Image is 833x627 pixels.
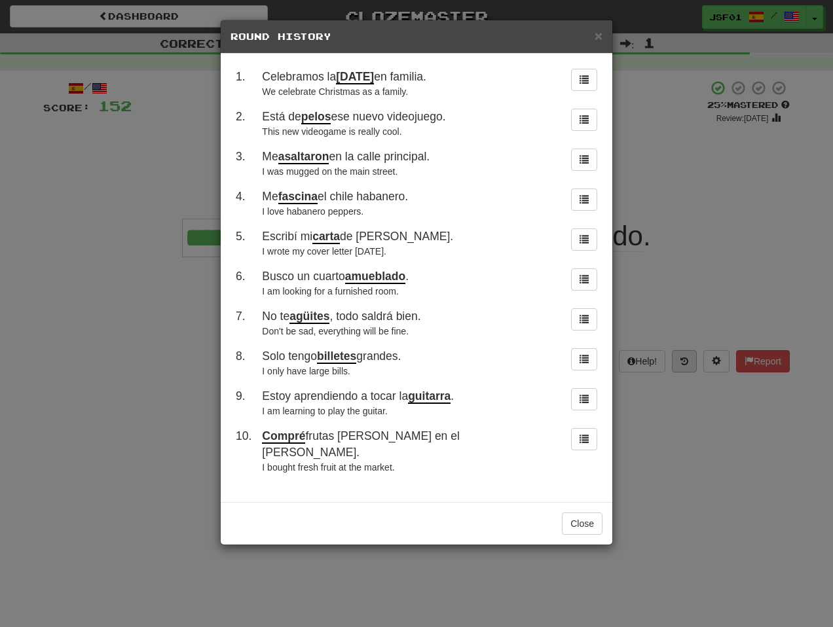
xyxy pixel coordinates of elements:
[262,325,555,338] div: Don't be sad, everything will be fine.
[345,270,405,284] u: amueblado
[262,190,408,204] span: Me el chile habanero.
[231,343,257,383] td: 8 .
[336,70,374,84] u: [DATE]
[231,423,257,479] td: 10 .
[231,63,257,103] td: 1 .
[262,429,460,459] span: frutas [PERSON_NAME] en el [PERSON_NAME].
[231,30,602,43] h5: Round History
[262,389,454,404] span: Estoy aprendiendo a tocar la .
[231,303,257,343] td: 7 .
[408,389,451,404] u: guitarra
[595,28,602,43] span: ×
[317,349,356,364] u: billetes
[262,310,420,324] span: No te , todo saldrá bien.
[262,165,555,178] div: I was mugged on the main street.
[231,143,257,183] td: 3 .
[262,285,555,298] div: I am looking for a furnished room.
[262,150,430,164] span: Me en la calle principal.
[262,404,555,418] div: I am learning to play the guitar.
[262,365,555,378] div: I only have large bills.
[231,183,257,223] td: 4 .
[262,429,305,444] u: Compré
[262,70,426,84] span: Celebramos la en familia.
[262,205,555,218] div: I love habanero peppers.
[231,263,257,303] td: 6 .
[289,310,329,324] u: agüites
[312,230,340,244] u: carta
[231,223,257,263] td: 5 .
[231,103,257,143] td: 2 .
[262,245,555,258] div: I wrote my cover letter [DATE].
[262,461,555,474] div: I bought fresh fruit at the market.
[262,349,401,364] span: Solo tengo grandes.
[301,110,331,124] u: pelos
[262,230,453,244] span: Escribí mi de [PERSON_NAME].
[595,29,602,43] button: Close
[562,512,602,535] button: Close
[262,125,555,138] div: This new videogame is really cool.
[278,190,318,204] u: fascina
[231,383,257,423] td: 9 .
[262,85,555,98] div: We celebrate Christmas as a family.
[278,150,329,164] u: asaltaron
[262,110,445,124] span: Está de ese nuevo videojuego.
[262,270,409,284] span: Busco un cuarto .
